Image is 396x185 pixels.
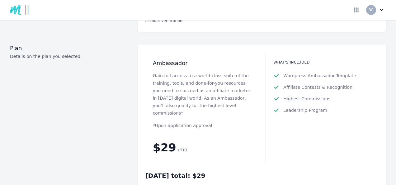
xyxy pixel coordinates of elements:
[145,172,205,179] span: [DATE] total: $29
[10,45,130,52] h3: Plan
[283,96,330,102] span: Highest Commissions
[153,141,176,154] span: $29
[153,59,251,67] h2: Ambassador
[153,73,251,116] span: Gain full access to a world-class suite of the training, tools, and done-for-you resources you ne...
[273,59,371,65] h3: What's included
[153,123,212,128] span: *Upon application approval
[283,84,352,91] span: Affiliate Contests & Recognition
[283,73,356,79] span: Wordpress Ambassador Template
[283,107,327,114] span: Leadership Program
[178,147,187,153] span: /mo
[10,53,130,59] p: Details on the plan you selected.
